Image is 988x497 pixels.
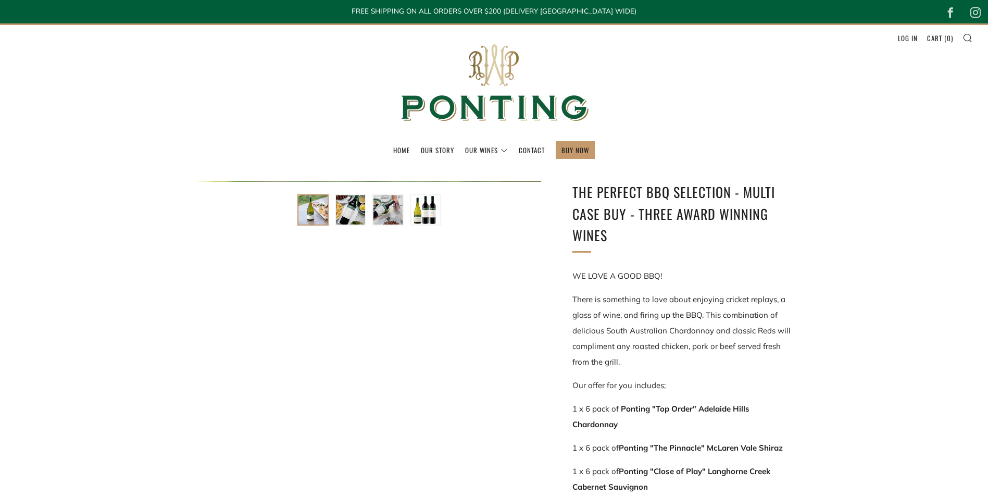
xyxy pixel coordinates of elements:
p: 1 x 6 pack of [572,464,791,495]
img: Load image into Gallery viewer, The perfect BBQ selection - MULTI CASE BUY - Three award winning ... [411,195,440,225]
img: Ponting Wines [390,25,598,141]
p: 1 x 6 pack of [572,440,791,456]
strong: Ponting "Close of Play" Langhorne Creek Cabernet Sauvignon [572,466,770,492]
p: WE LOVE A GOOD BBQ! [572,268,791,284]
h1: The perfect BBQ selection - MULTI CASE BUY - Three award winning wines [572,181,791,246]
b: Ponting "Top Order" Adelaide Hills Chardonnay [572,404,749,429]
p: Our offer for you includes; [572,378,791,393]
a: Contact [519,142,545,158]
a: Our Story [421,142,454,158]
a: Home [393,142,410,158]
a: Our Wines [465,142,508,158]
img: Load image into Gallery viewer, The perfect BBQ selection - MULTI CASE BUY - Three award winning ... [298,195,328,225]
img: Load image into Gallery viewer, The perfect BBQ selection - MULTI CASE BUY - Three award winning ... [373,195,403,225]
a: Log in [898,30,918,46]
strong: Ponting "The Pinnacle" McLaren Vale Shiraz [619,443,783,453]
button: Load image into Gallery viewer, The perfect BBQ selection - MULTI CASE BUY - Three award winning ... [297,194,329,226]
a: Cart (0) [927,30,953,46]
span: 0 [947,33,951,43]
a: BUY NOW [561,142,589,158]
img: Load image into Gallery viewer, The perfect BBQ selection - MULTI CASE BUY - Three award winning ... [336,195,365,225]
p: There is something to love about enjoying cricket replays, a glass of wine, and firing up the BBQ... [572,292,791,370]
p: 1 x 6 pack of [572,401,791,432]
